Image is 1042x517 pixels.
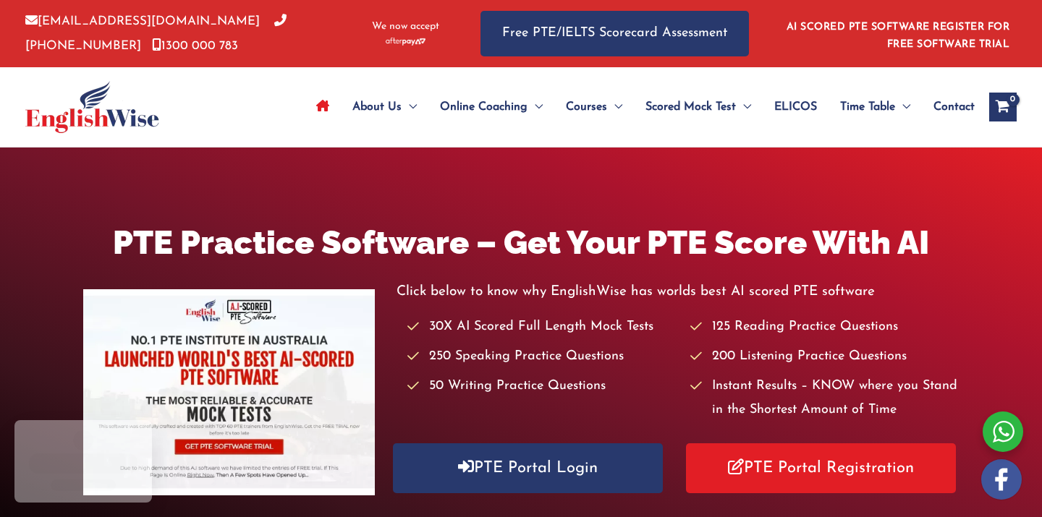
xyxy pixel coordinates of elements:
span: Courses [566,82,607,132]
li: 250 Speaking Practice Questions [407,345,676,369]
span: Online Coaching [440,82,528,132]
img: pte-institute-main [83,289,375,495]
li: 125 Reading Practice Questions [690,315,959,339]
li: Instant Results – KNOW where you Stand in the Shortest Amount of Time [690,375,959,423]
li: 200 Listening Practice Questions [690,345,959,369]
span: About Us [352,82,402,132]
a: Time TableMenu Toggle [829,82,922,132]
a: Scored Mock TestMenu Toggle [634,82,763,132]
span: Menu Toggle [607,82,622,132]
span: Menu Toggle [736,82,751,132]
span: Time Table [840,82,895,132]
span: Menu Toggle [528,82,543,132]
a: CoursesMenu Toggle [554,82,634,132]
a: AI SCORED PTE SOFTWARE REGISTER FOR FREE SOFTWARE TRIAL [787,22,1010,50]
span: Menu Toggle [895,82,910,132]
nav: Site Navigation: Main Menu [305,82,975,132]
a: 1300 000 783 [152,40,238,52]
a: Online CoachingMenu Toggle [428,82,554,132]
img: white-facebook.png [981,459,1022,500]
a: [PHONE_NUMBER] [25,15,287,51]
li: 50 Writing Practice Questions [407,375,676,398]
span: Contact [933,82,975,132]
a: View Shopping Cart, empty [989,93,1017,121]
a: [EMAIL_ADDRESS][DOMAIN_NAME] [25,15,260,27]
span: ELICOS [774,82,817,132]
a: ELICOS [763,82,829,132]
span: Scored Mock Test [645,82,736,132]
img: cropped-ew-logo [25,81,159,133]
a: PTE Portal Registration [686,443,956,493]
aside: Header Widget 1 [778,10,1017,57]
img: Afterpay-Logo [386,38,425,46]
a: Free PTE/IELTS Scorecard Assessment [480,11,749,56]
p: Click below to know why EnglishWise has worlds best AI scored PTE software [397,280,958,304]
span: Menu Toggle [402,82,417,132]
a: Contact [922,82,975,132]
a: PTE Portal Login [393,443,663,493]
li: 30X AI Scored Full Length Mock Tests [407,315,676,339]
a: About UsMenu Toggle [341,82,428,132]
h1: PTE Practice Software – Get Your PTE Score With AI [83,220,959,265]
span: We now accept [372,20,439,34]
